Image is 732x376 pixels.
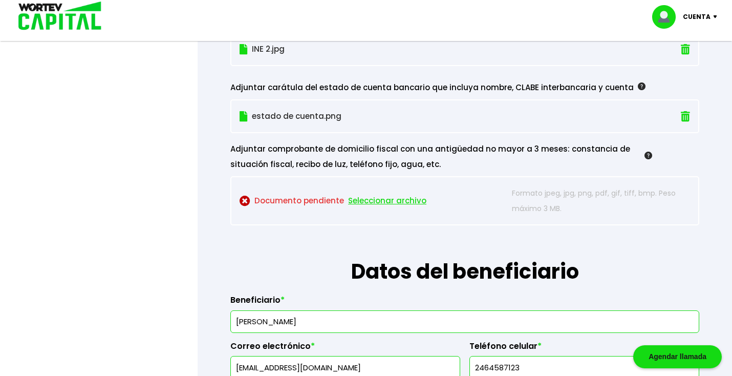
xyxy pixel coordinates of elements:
[683,9,711,25] p: Cuenta
[240,41,618,57] p: INE 2.jpg
[469,341,699,357] label: Teléfono celular
[711,15,724,18] img: icon-down
[230,295,699,310] label: Beneficiario
[652,5,683,29] img: profile-image
[230,225,699,287] h1: Datos del beneficiario
[638,82,645,90] img: gfR76cHglkPwleuBLjWdxeZVvX9Wp6JBDmjRYY8JYDQn16A2ICN00zLTgIroGa6qie5tIuWH7V3AapTKqzv+oMZsGfMUqL5JM...
[348,193,426,208] span: Seleccionar archivo
[240,196,250,206] img: cross-circle.ce22fdcf.svg
[512,185,690,216] p: Formato jpeg, jpg, png, pdf, gif, tiff, bmp. Peso máximo 3 MB.
[240,185,507,216] p: Documento pendiente
[240,109,618,124] p: estado de cuenta.png
[633,345,722,368] div: Agendar llamada
[230,80,652,95] div: Adjuntar carátula del estado de cuenta bancario que incluya nombre, CLABE interbancaria y cuenta
[230,141,652,172] div: Adjuntar comprobante de domicilio fiscal con una antigüedad no mayor a 3 meses: constancia de sit...
[230,341,460,357] label: Correo electrónico
[240,111,248,122] img: file.874bbc9e.svg
[644,152,652,159] img: gfR76cHglkPwleuBLjWdxeZVvX9Wp6JBDmjRYY8JYDQn16A2ICN00zLTgIroGa6qie5tIuWH7V3AapTKqzv+oMZsGfMUqL5JM...
[681,44,690,55] img: trash.f49e7519.svg
[681,111,690,122] img: trash.f49e7519.svg
[240,44,248,55] img: file.874bbc9e.svg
